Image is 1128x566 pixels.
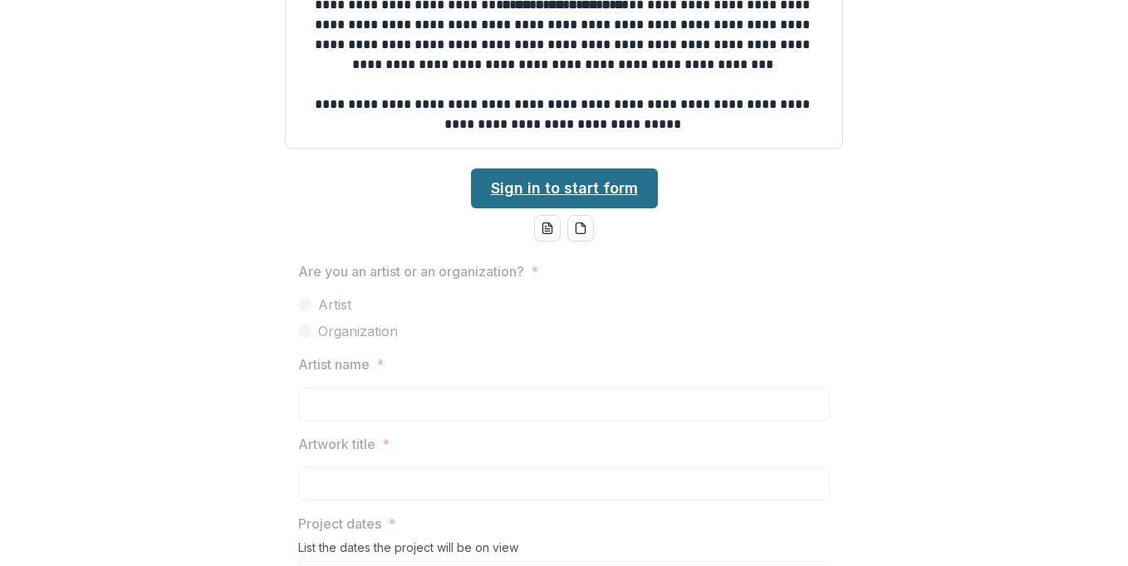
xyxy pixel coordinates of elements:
a: Sign in to start form [471,168,658,208]
button: word-download [534,215,561,242]
p: Project dates [298,514,381,534]
button: pdf-download [567,215,594,242]
p: Are you an artist or an organization? [298,261,524,281]
p: Artwork title [298,434,375,454]
span: Organization [318,321,398,341]
p: Artist name [298,354,370,374]
div: List the dates the project will be on view [298,540,830,561]
span: Artist [318,295,351,315]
